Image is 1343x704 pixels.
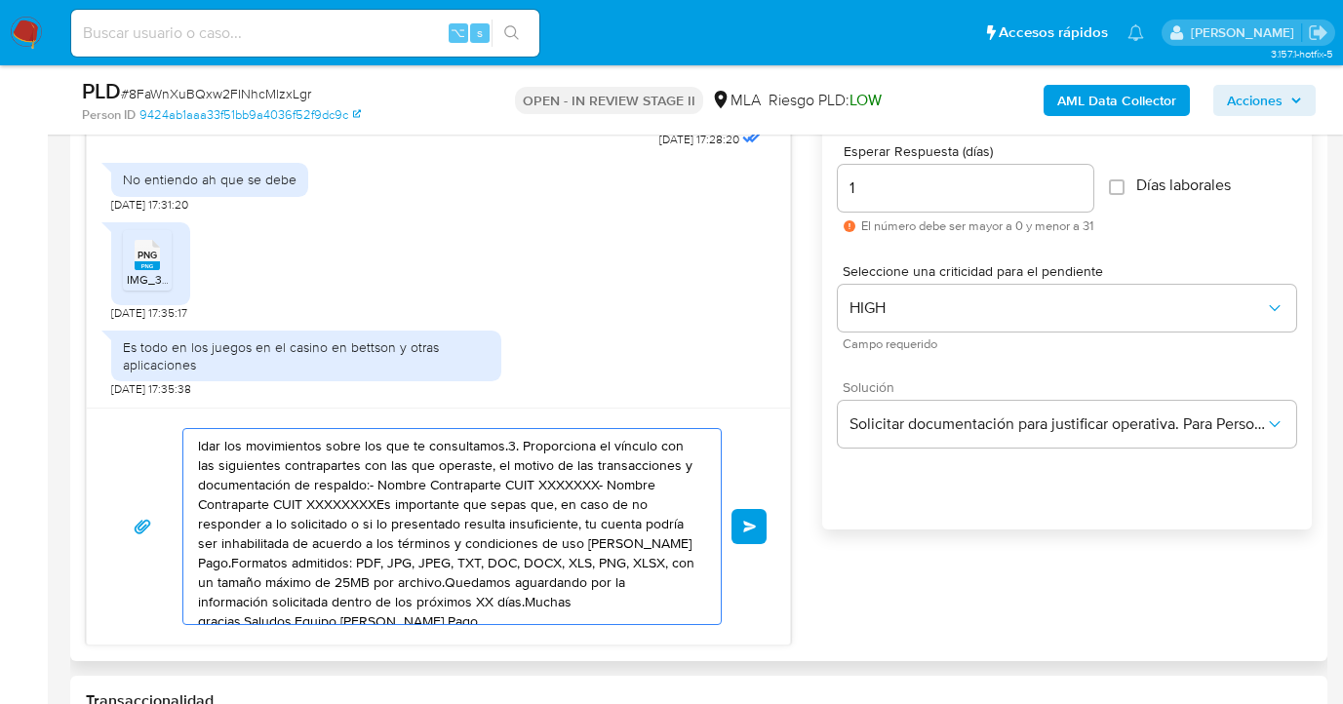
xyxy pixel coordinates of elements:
div: MLA [711,90,761,111]
a: Salir [1308,22,1328,43]
b: AML Data Collector [1057,85,1176,116]
span: Seleccione una criticidad para el pendiente [843,264,1301,278]
span: LOW [849,89,882,111]
input: Buscar usuario o caso... [71,20,539,46]
span: [DATE] 17:35:38 [111,381,191,397]
span: [DATE] 17:28:20 [659,132,739,147]
button: Enviar [731,509,767,544]
button: AML Data Collector [1044,85,1190,116]
span: [DATE] 17:35:17 [111,305,187,321]
span: Días laborales [1136,176,1231,195]
span: ⌥ [451,23,465,42]
button: HIGH [838,285,1296,332]
button: Acciones [1213,85,1316,116]
span: # 8FaWnXuBQxw2FINhcMlzxLgr [121,84,311,103]
a: Notificaciones [1127,24,1144,41]
button: Solicitar documentación para justificar operativa. Para Personas Físicas. [838,401,1296,448]
span: Riesgo PLD: [769,90,882,111]
span: Accesos rápidos [999,22,1108,43]
span: s [477,23,483,42]
span: [DATE] 17:31:20 [111,197,188,213]
span: Esperar Respuesta (días) [844,144,1099,159]
span: Solución [843,380,1301,394]
span: IMG_3525.png [127,271,206,288]
span: 3.157.1-hotfix-5 [1271,46,1333,61]
span: Solicitar documentación para justificar operativa. Para Personas Físicas. [849,414,1265,434]
div: No entiendo ah que se debe [123,171,296,188]
input: days_to_wait [838,176,1093,201]
span: HIGH [849,298,1265,318]
p: juanpablo.jfernandez@mercadolibre.com [1191,23,1301,42]
p: OPEN - IN REVIEW STAGE II [515,87,703,114]
textarea: ldar los movimientos sobre los que te consultamos.3. Proporciona el vínculo con las siguientes co... [198,429,696,624]
span: El número debe ser mayor a 0 y menor a 31 [861,219,1093,233]
b: PLD [82,75,121,106]
span: Campo requerido [843,339,1301,349]
div: Es todo en los juegos en el casino en bettson y otras aplicaciones [123,338,490,373]
input: Días laborales [1109,179,1125,195]
span: Acciones [1227,85,1283,116]
span: PNG [138,249,157,261]
a: 9424ab1aaa33f51bb9a4036f52f9dc9c [139,106,361,124]
b: Person ID [82,106,136,124]
button: search-icon [492,20,532,47]
span: Enviar [743,521,757,532]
